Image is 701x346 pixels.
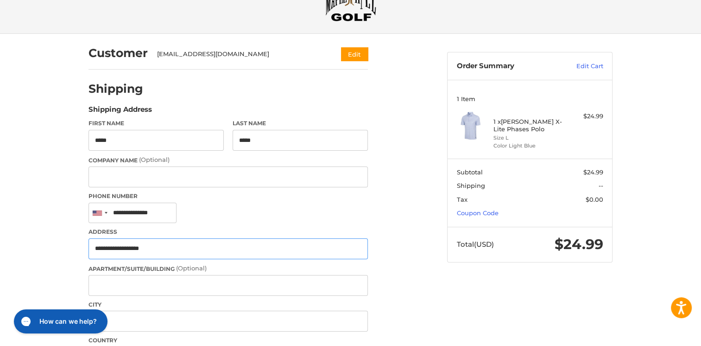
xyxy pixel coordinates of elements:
span: $0.00 [586,196,603,203]
h2: Shipping [88,82,143,96]
span: -- [599,182,603,189]
h3: 1 Item [457,95,603,103]
span: $24.99 [555,236,603,253]
div: [EMAIL_ADDRESS][DOMAIN_NAME] [157,50,323,59]
label: Company Name [88,155,368,165]
small: (Optional) [139,156,170,163]
span: Tax [457,196,467,203]
h2: Customer [88,46,148,60]
div: $24.99 [567,112,603,121]
label: Address [88,228,368,236]
a: Coupon Code [457,209,499,217]
label: Country [88,336,368,345]
span: Shipping [457,182,485,189]
label: Last Name [233,119,368,128]
span: Subtotal [457,168,483,176]
label: Apartment/Suite/Building [88,264,368,273]
label: Phone Number [88,192,368,200]
label: First Name [88,119,224,128]
label: City [88,301,368,309]
li: Size L [493,134,564,142]
div: United States: +1 [89,203,110,223]
span: Total (USD) [457,240,494,249]
button: Edit [341,47,368,61]
small: (Optional) [176,264,207,272]
h3: Order Summary [457,62,556,71]
li: Color Light Blue [493,142,564,150]
a: Edit Cart [556,62,603,71]
iframe: Gorgias live chat messenger [9,306,110,337]
span: $24.99 [583,168,603,176]
h4: 1 x [PERSON_NAME] X-Lite Phases Polo [493,118,564,133]
legend: Shipping Address [88,104,152,119]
